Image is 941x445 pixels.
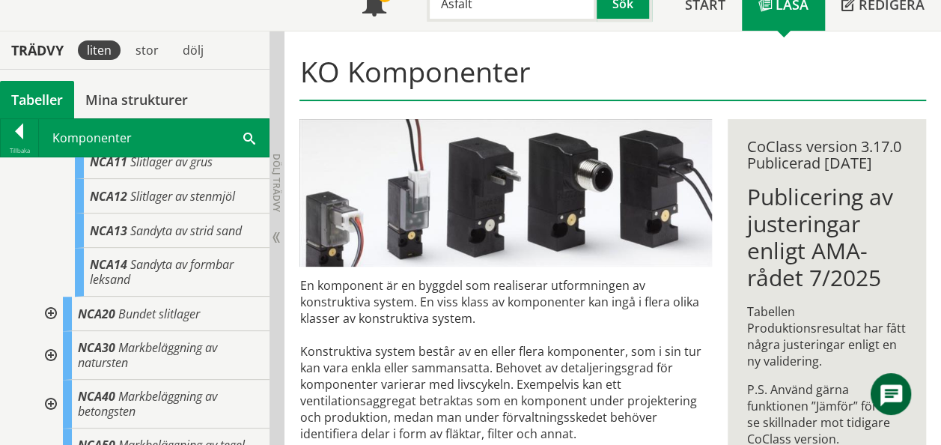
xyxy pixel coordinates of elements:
div: Tillbaka [1,145,38,157]
span: Sandyta av strid sand [130,222,242,239]
span: NCA30 [78,339,115,356]
span: NCA11 [90,154,127,170]
a: Mina strukturer [74,81,199,118]
div: Trädvy [3,42,72,58]
h1: Publicering av justeringar enligt AMA-rådet 7/2025 [747,184,907,291]
h1: KO Komponenter [299,55,925,101]
img: pilotventiler.jpg [299,119,711,267]
div: CoClass version 3.17.0 Publicerad [DATE] [747,139,907,172]
div: Komponenter [39,119,269,157]
span: Dölj trädvy [270,154,283,212]
span: Sandyta av formbar leksand [90,256,234,288]
p: Tabellen Produktionsresultat har fått några justeringar enligt en ny validering. [747,303,907,369]
div: liten [78,40,121,60]
span: NCA40 [78,388,115,405]
span: NCA20 [78,306,115,322]
span: Bundet slitlager [118,306,200,322]
span: NCA12 [90,188,127,205]
span: Slitlager av grus [130,154,213,170]
span: Markbeläggning av natursten [78,339,217,371]
span: Markbeläggning av betongsten [78,388,217,420]
span: Sök i tabellen [243,130,255,145]
span: NCA14 [90,256,127,273]
span: NCA13 [90,222,127,239]
div: stor [127,40,168,60]
span: Slitlager av stenmjöl [130,188,235,205]
div: dölj [174,40,213,60]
